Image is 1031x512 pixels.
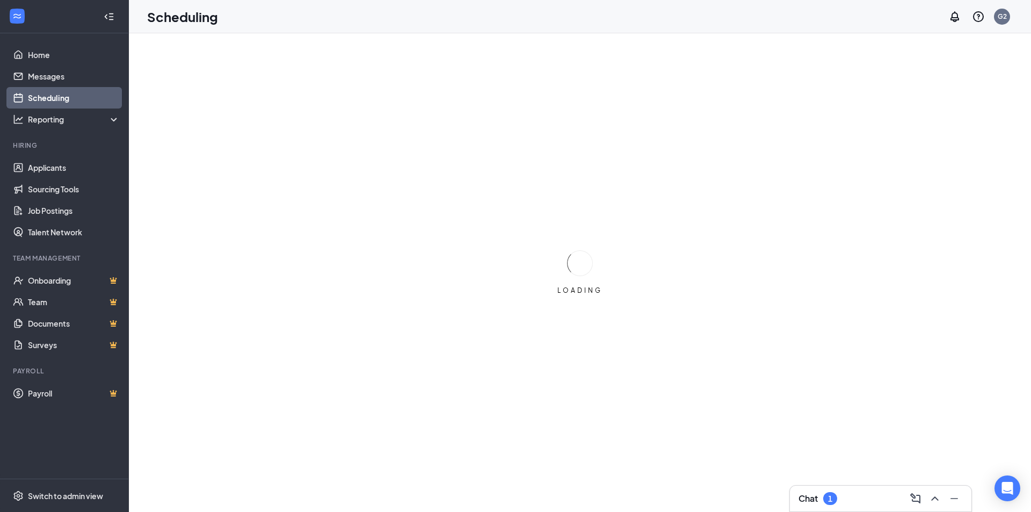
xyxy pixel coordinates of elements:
[828,494,832,503] div: 1
[28,66,120,87] a: Messages
[948,492,961,505] svg: Minimize
[13,141,118,150] div: Hiring
[12,11,23,21] svg: WorkstreamLogo
[28,44,120,66] a: Home
[147,8,218,26] h1: Scheduling
[28,313,120,334] a: DocumentsCrown
[928,492,941,505] svg: ChevronUp
[948,10,961,23] svg: Notifications
[28,157,120,178] a: Applicants
[798,493,818,504] h3: Chat
[13,254,118,263] div: Team Management
[28,200,120,221] a: Job Postings
[909,492,922,505] svg: ComposeMessage
[13,491,24,501] svg: Settings
[28,291,120,313] a: TeamCrown
[13,366,118,376] div: Payroll
[28,178,120,200] a: Sourcing Tools
[28,221,120,243] a: Talent Network
[972,10,985,23] svg: QuestionInfo
[946,490,963,507] button: Minimize
[907,490,924,507] button: ComposeMessage
[28,334,120,356] a: SurveysCrown
[926,490,943,507] button: ChevronUp
[28,491,103,501] div: Switch to admin view
[998,12,1007,21] div: G2
[13,114,24,125] svg: Analysis
[28,114,120,125] div: Reporting
[28,270,120,291] a: OnboardingCrown
[28,87,120,109] a: Scheduling
[104,11,114,22] svg: Collapse
[28,383,120,404] a: PayrollCrown
[553,286,607,295] div: LOADING
[994,475,1020,501] div: Open Intercom Messenger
